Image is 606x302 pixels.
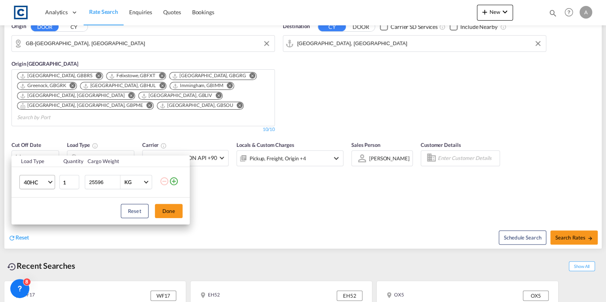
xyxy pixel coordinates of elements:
[19,175,55,189] md-select: Choose: 40HC
[24,179,47,186] span: 40HC
[155,204,183,218] button: Done
[88,158,155,165] div: Cargo Weight
[59,175,79,189] input: Qty
[88,175,120,189] input: Enter Weight
[169,177,179,186] md-icon: icon-plus-circle-outline
[160,177,169,186] md-icon: icon-minus-circle-outline
[121,204,149,218] button: Reset
[59,156,83,167] th: Quantity
[124,179,131,185] div: KG
[11,156,59,167] th: Load Type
